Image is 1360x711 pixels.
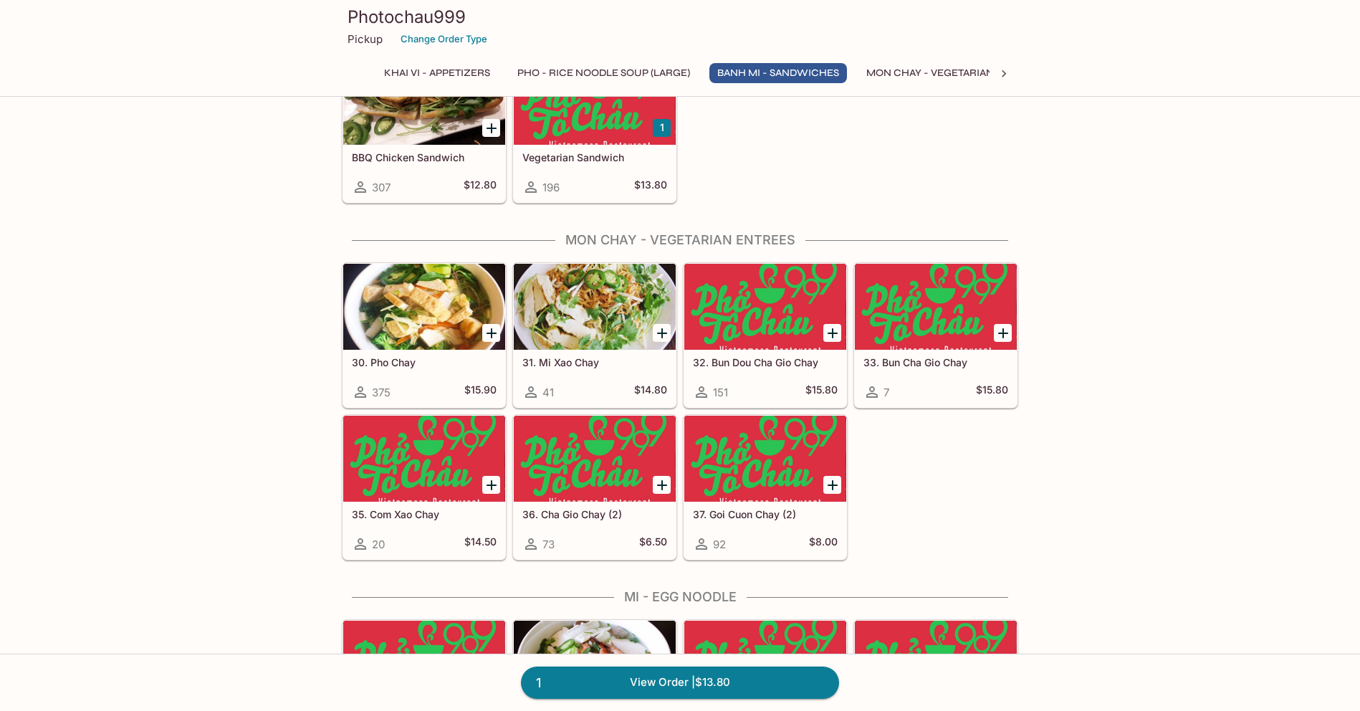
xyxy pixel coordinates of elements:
[376,63,498,83] button: Khai Vi - Appetizers
[348,6,1012,28] h3: Photochau999
[809,535,838,553] h5: $8.00
[348,32,383,46] p: Pickup
[709,63,847,83] button: Banh Mi - Sandwiches
[343,621,505,707] div: 38. Mi Ga
[513,263,676,408] a: 31. Mi Xao Chay41$14.80
[684,416,846,502] div: 37. Goi Cuon Chay (2)
[976,383,1008,401] h5: $15.80
[509,63,698,83] button: Pho - Rice Noodle Soup (Large)
[863,356,1008,368] h5: 33. Bun Cha Gio Chay
[634,178,667,196] h5: $13.80
[684,415,847,560] a: 37. Goi Cuon Chay (2)92$8.00
[639,535,667,553] h5: $6.50
[352,151,497,163] h5: BBQ Chicken Sandwich
[343,415,506,560] a: 35. Com Xao Chay20$14.50
[684,621,846,707] div: 40. Mi Ga Hoanh Thanh
[994,324,1012,342] button: Add 33. Bun Cha Gio Chay
[372,386,391,399] span: 375
[542,538,555,551] span: 73
[693,508,838,520] h5: 37. Goi Cuon Chay (2)
[522,151,667,163] h5: Vegetarian Sandwich
[482,476,500,494] button: Add 35. Com Xao Chay
[352,356,497,368] h5: 30. Pho Chay
[514,264,676,350] div: 31. Mi Xao Chay
[343,59,505,145] div: BBQ Chicken Sandwich
[684,263,847,408] a: 32. Bun Dou Cha Gio Chay151$15.80
[513,58,676,203] a: Vegetarian Sandwich196$13.80
[713,386,728,399] span: 151
[482,119,500,137] button: Add BBQ Chicken Sandwich
[713,538,726,551] span: 92
[343,416,505,502] div: 35. Com Xao Chay
[464,178,497,196] h5: $12.80
[372,538,385,551] span: 20
[693,356,838,368] h5: 32. Bun Dou Cha Gio Chay
[514,59,676,145] div: Vegetarian Sandwich
[522,508,667,520] h5: 36. Cha Gio Chay (2)
[805,383,838,401] h5: $15.80
[883,386,889,399] span: 7
[513,415,676,560] a: 36. Cha Gio Chay (2)73$6.50
[514,416,676,502] div: 36. Cha Gio Chay (2)
[521,667,839,698] a: 1View Order |$13.80
[372,181,391,194] span: 307
[343,264,505,350] div: 30. Pho Chay
[855,264,1017,350] div: 33. Bun Cha Gio Chay
[855,621,1017,707] div: 41. Mi Tom Thit Nuong Kho
[653,476,671,494] button: Add 36. Cha Gio Chay (2)
[343,263,506,408] a: 30. Pho Chay375$15.90
[527,673,550,693] span: 1
[482,324,500,342] button: Add 30. Pho Chay
[823,476,841,494] button: Add 37. Goi Cuon Chay (2)
[858,63,1050,83] button: Mon Chay - Vegetarian Entrees
[394,28,494,50] button: Change Order Type
[342,589,1018,605] h4: Mi - Egg Noodle
[522,356,667,368] h5: 31. Mi Xao Chay
[854,263,1017,408] a: 33. Bun Cha Gio Chay7$15.80
[542,386,554,399] span: 41
[684,264,846,350] div: 32. Bun Dou Cha Gio Chay
[464,535,497,553] h5: $14.50
[514,621,676,707] div: 39. Mi Thap Cam Do Bien
[542,181,560,194] span: 196
[342,232,1018,248] h4: Mon Chay - Vegetarian Entrees
[464,383,497,401] h5: $15.90
[823,324,841,342] button: Add 32. Bun Dou Cha Gio Chay
[653,324,671,342] button: Add 31. Mi Xao Chay
[653,119,671,137] button: Add Vegetarian Sandwich
[352,508,497,520] h5: 35. Com Xao Chay
[634,383,667,401] h5: $14.80
[343,58,506,203] a: BBQ Chicken Sandwich307$12.80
